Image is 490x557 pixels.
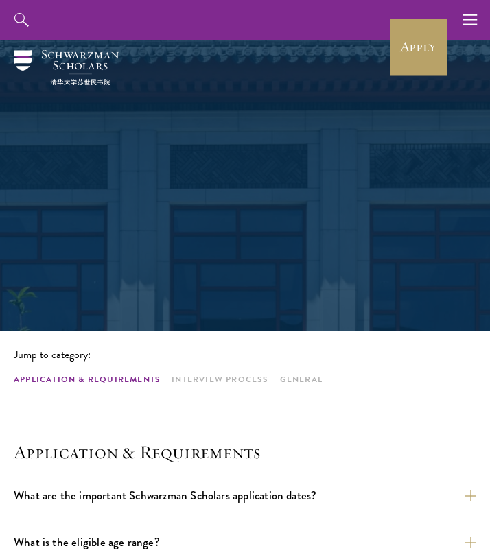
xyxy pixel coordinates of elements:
h4: Application & Requirements [14,441,476,463]
a: Application & Requirements [14,375,161,386]
button: What is the eligible age range? [14,530,476,554]
a: Apply [390,19,447,75]
a: General [280,375,323,386]
img: Schwarzman Scholars [14,50,119,85]
button: What are the important Schwarzman Scholars application dates? [14,484,476,508]
a: Interview Process [172,375,268,386]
